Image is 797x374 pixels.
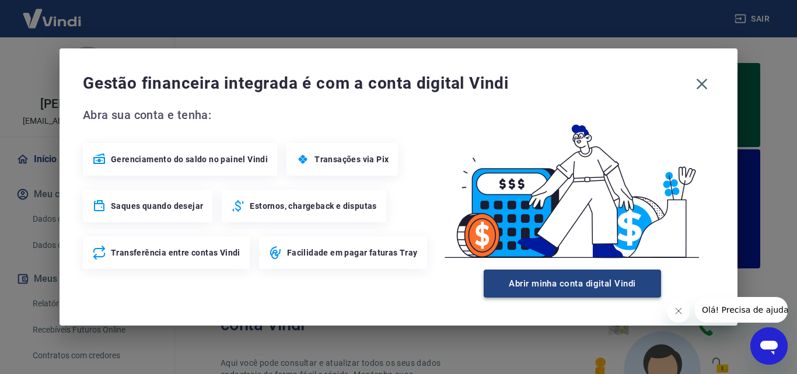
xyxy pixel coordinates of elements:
[750,327,788,365] iframe: Botão para abrir a janela de mensagens
[287,247,418,258] span: Facilidade em pagar faturas Tray
[314,153,389,165] span: Transações via Pix
[250,200,376,212] span: Estornos, chargeback e disputas
[667,299,690,323] iframe: Fechar mensagem
[484,270,661,298] button: Abrir minha conta digital Vindi
[431,106,714,265] img: Good Billing
[111,247,240,258] span: Transferência entre contas Vindi
[695,297,788,323] iframe: Mensagem da empresa
[7,8,98,18] span: Olá! Precisa de ajuda?
[111,153,268,165] span: Gerenciamento do saldo no painel Vindi
[83,72,690,95] span: Gestão financeira integrada é com a conta digital Vindi
[83,106,431,124] span: Abra sua conta e tenha:
[111,200,203,212] span: Saques quando desejar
